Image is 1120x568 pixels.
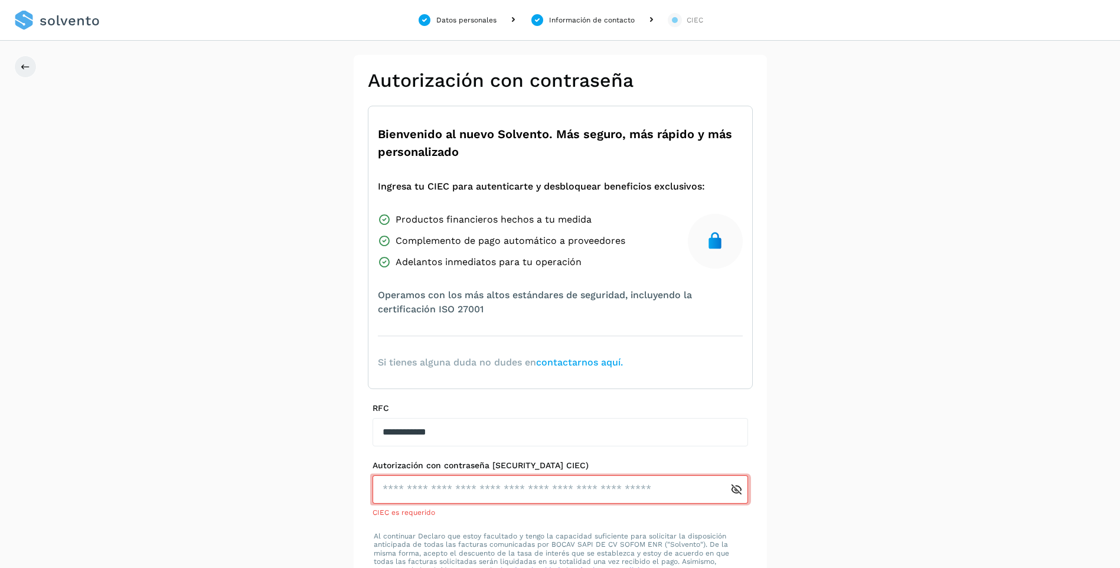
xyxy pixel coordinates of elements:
label: RFC [373,403,748,413]
a: contactarnos aquí. [536,357,623,368]
span: Si tienes alguna duda no dudes en [378,355,623,370]
h2: Autorización con contraseña [368,69,753,92]
span: CIEC es requerido [373,508,435,517]
span: Ingresa tu CIEC para autenticarte y desbloquear beneficios exclusivos: [378,179,705,194]
span: Adelantos inmediatos para tu operación [396,255,582,269]
span: Productos financieros hechos a tu medida [396,213,592,227]
div: CIEC [687,15,703,25]
div: Datos personales [436,15,497,25]
label: Autorización con contraseña [SECURITY_DATA] CIEC) [373,461,748,471]
div: Información de contacto [549,15,635,25]
span: Complemento de pago automático a proveedores [396,234,625,248]
span: Bienvenido al nuevo Solvento. Más seguro, más rápido y más personalizado [378,125,743,161]
span: Operamos con los más altos estándares de seguridad, incluyendo la certificación ISO 27001 [378,288,743,316]
img: secure [706,231,724,250]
